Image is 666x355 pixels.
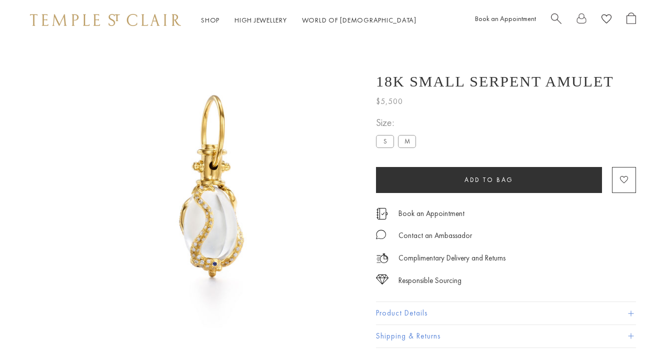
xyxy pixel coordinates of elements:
img: icon_appointment.svg [376,208,388,219]
label: M [398,135,416,147]
span: $5,500 [376,95,403,108]
a: Book an Appointment [475,14,536,23]
a: Open Shopping Bag [626,12,636,28]
img: MessageIcon-01_2.svg [376,229,386,239]
div: Contact an Ambassador [398,229,472,242]
label: S [376,135,394,147]
a: Book an Appointment [398,208,464,219]
button: Shipping & Returns [376,325,636,347]
a: ShopShop [201,15,219,24]
span: Add to bag [464,175,513,184]
img: Temple St. Clair [30,14,181,26]
h1: 18K Small Serpent Amulet [376,73,614,90]
a: High JewelleryHigh Jewellery [234,15,287,24]
img: icon_delivery.svg [376,252,388,264]
button: Product Details [376,302,636,324]
div: Responsible Sourcing [398,274,461,287]
a: View Wishlist [601,12,611,28]
a: World of [DEMOGRAPHIC_DATA]World of [DEMOGRAPHIC_DATA] [302,15,416,24]
button: Add to bag [376,167,602,193]
a: Search [551,12,561,28]
span: Size: [376,114,420,131]
img: icon_sourcing.svg [376,274,388,284]
img: P51836-E11SERPPV [65,40,361,336]
nav: Main navigation [201,14,416,26]
p: Complimentary Delivery and Returns [398,252,505,264]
